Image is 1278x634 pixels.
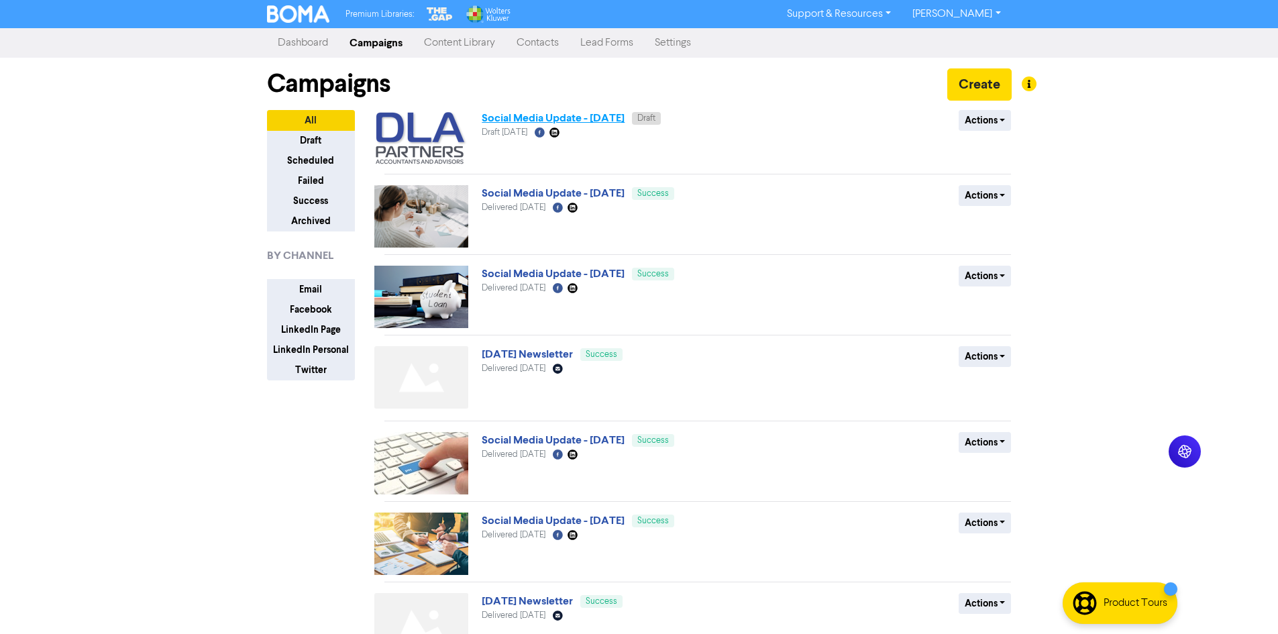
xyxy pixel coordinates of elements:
h1: Campaigns [267,68,390,99]
a: Dashboard [267,30,339,56]
span: Success [637,270,669,278]
img: image_1756854832319.jpeg [374,432,468,494]
button: Success [267,191,355,211]
a: Settings [644,30,702,56]
button: LinkedIn Page [267,319,355,340]
a: [PERSON_NAME] [902,3,1011,25]
a: Contacts [506,30,570,56]
a: Social Media Update - [DATE] [482,187,625,200]
span: Success [586,597,617,606]
span: Draft [637,114,655,123]
a: Campaigns [339,30,413,56]
button: Draft [267,130,355,151]
span: Delivered [DATE] [482,611,545,620]
button: Failed [267,170,355,191]
span: Delivered [DATE] [482,284,545,293]
img: Not found [374,346,468,409]
span: Delivered [DATE] [482,531,545,539]
img: image_1759360664382.png [374,185,468,248]
span: Success [637,517,669,525]
button: Actions [959,185,1012,206]
button: Email [267,279,355,300]
button: Actions [959,432,1012,453]
a: Lead Forms [570,30,644,56]
a: [DATE] Newsletter [482,594,573,608]
span: Delivered [DATE] [482,203,545,212]
span: BY CHANNEL [267,248,333,264]
span: Delivered [DATE] [482,450,545,459]
a: [DATE] Newsletter [482,348,573,361]
img: BOMA Logo [267,5,330,23]
span: Success [586,350,617,359]
button: Create [947,68,1012,101]
iframe: Chat Widget [1211,570,1278,634]
a: Social Media Update - [DATE] [482,433,625,447]
button: Actions [959,266,1012,286]
a: Social Media Update - [DATE] [482,111,625,125]
button: Facebook [267,299,355,320]
img: Wolters Kluwer [465,5,511,23]
img: image_1758779188674.png [374,266,468,328]
img: image_1752550504855.png [374,513,468,575]
button: Twitter [267,360,355,380]
a: Social Media Update - [DATE] [482,267,625,280]
button: Archived [267,211,355,231]
img: image_1759883270485.png [374,110,468,167]
img: The Gap [425,5,454,23]
button: Actions [959,110,1012,131]
button: Actions [959,346,1012,367]
a: Social Media Update - [DATE] [482,514,625,527]
span: Premium Libraries: [345,10,414,19]
span: Success [637,189,669,198]
a: Content Library [413,30,506,56]
button: Actions [959,593,1012,614]
span: Delivered [DATE] [482,364,545,373]
a: Support & Resources [776,3,902,25]
button: Scheduled [267,150,355,171]
span: Draft [DATE] [482,128,527,137]
button: All [267,110,355,131]
button: LinkedIn Personal [267,339,355,360]
button: Actions [959,513,1012,533]
span: Success [637,436,669,445]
